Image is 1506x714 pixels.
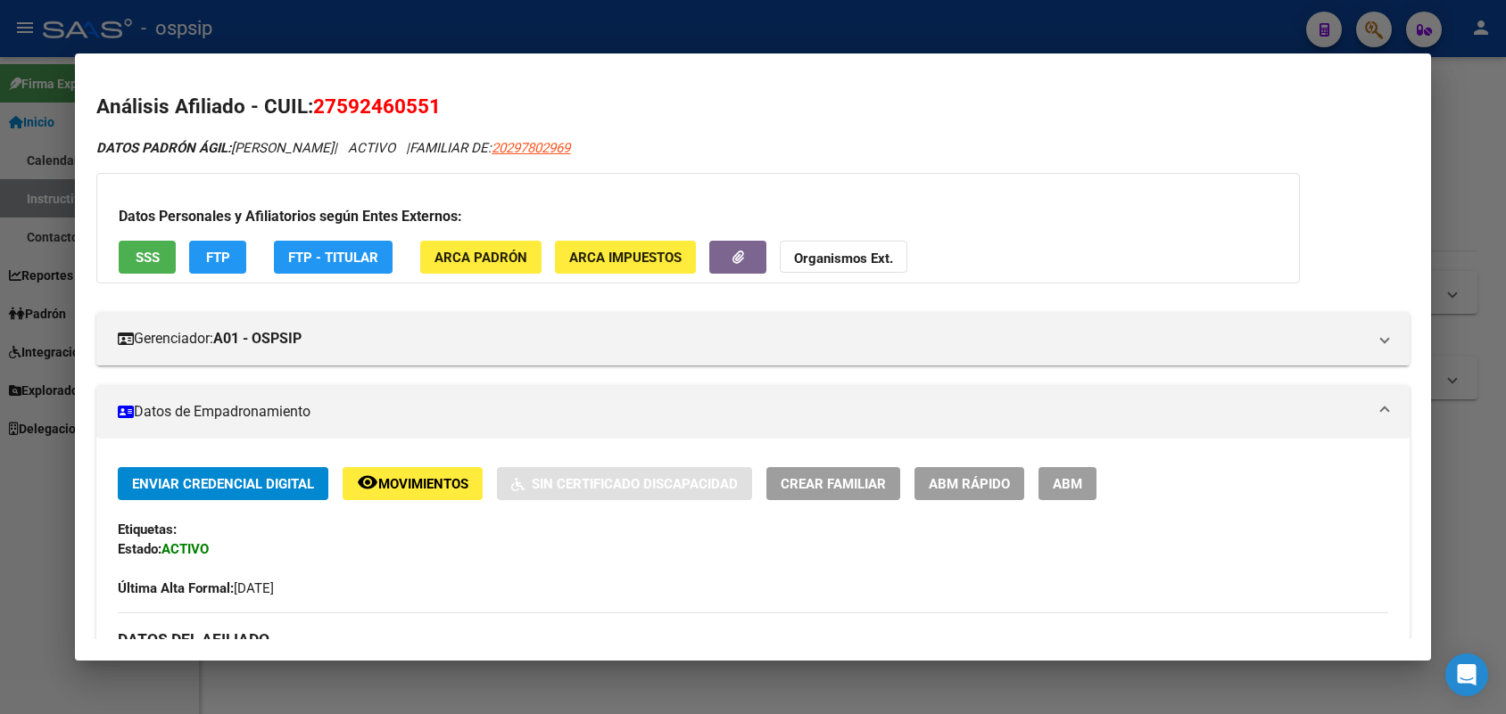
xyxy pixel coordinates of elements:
[274,241,393,274] button: FTP - Titular
[119,206,1278,227] h3: Datos Personales y Afiliatorios según Entes Externos:
[118,580,274,596] span: [DATE]
[136,250,160,266] span: SSS
[313,94,441,118] span: 27592460551
[119,241,176,274] button: SSS
[132,476,314,492] span: Enviar Credencial Digital
[96,140,570,156] i: | ACTIVO |
[1053,476,1082,492] span: ABM
[929,476,1010,492] span: ABM Rápido
[96,140,334,156] span: [PERSON_NAME]
[555,241,696,274] button: ARCA Impuestos
[118,541,161,557] strong: Estado:
[288,250,378,266] span: FTP - Titular
[118,328,1366,349] mat-panel-title: Gerenciador:
[914,467,1024,500] button: ABM Rápido
[1038,467,1096,500] button: ABM
[569,250,682,266] span: ARCA Impuestos
[780,241,907,274] button: Organismos Ext.
[118,401,1366,423] mat-panel-title: Datos de Empadronamiento
[357,472,378,493] mat-icon: remove_red_eye
[96,385,1409,439] mat-expansion-panel-header: Datos de Empadronamiento
[213,328,302,349] strong: A01 - OSPSIP
[420,241,542,274] button: ARCA Padrón
[497,467,752,500] button: Sin Certificado Discapacidad
[794,250,893,267] strong: Organismos Ext.
[532,476,738,492] span: Sin Certificado Discapacidad
[378,476,468,492] span: Movimientos
[206,250,230,266] span: FTP
[492,140,570,156] span: 20297802969
[781,476,886,492] span: Crear Familiar
[96,140,231,156] strong: DATOS PADRÓN ÁGIL:
[189,241,246,274] button: FTP
[434,250,527,266] span: ARCA Padrón
[410,140,570,156] span: FAMILIAR DE:
[118,580,234,596] strong: Última Alta Formal:
[118,629,1387,649] h3: DATOS DEL AFILIADO
[766,467,900,500] button: Crear Familiar
[343,467,483,500] button: Movimientos
[118,467,328,500] button: Enviar Credencial Digital
[118,521,177,538] strong: Etiquetas:
[1445,653,1488,696] div: Open Intercom Messenger
[96,92,1409,122] h2: Análisis Afiliado - CUIL:
[161,541,209,557] strong: ACTIVO
[96,312,1409,365] mat-expansion-panel-header: Gerenciador:A01 - OSPSIP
